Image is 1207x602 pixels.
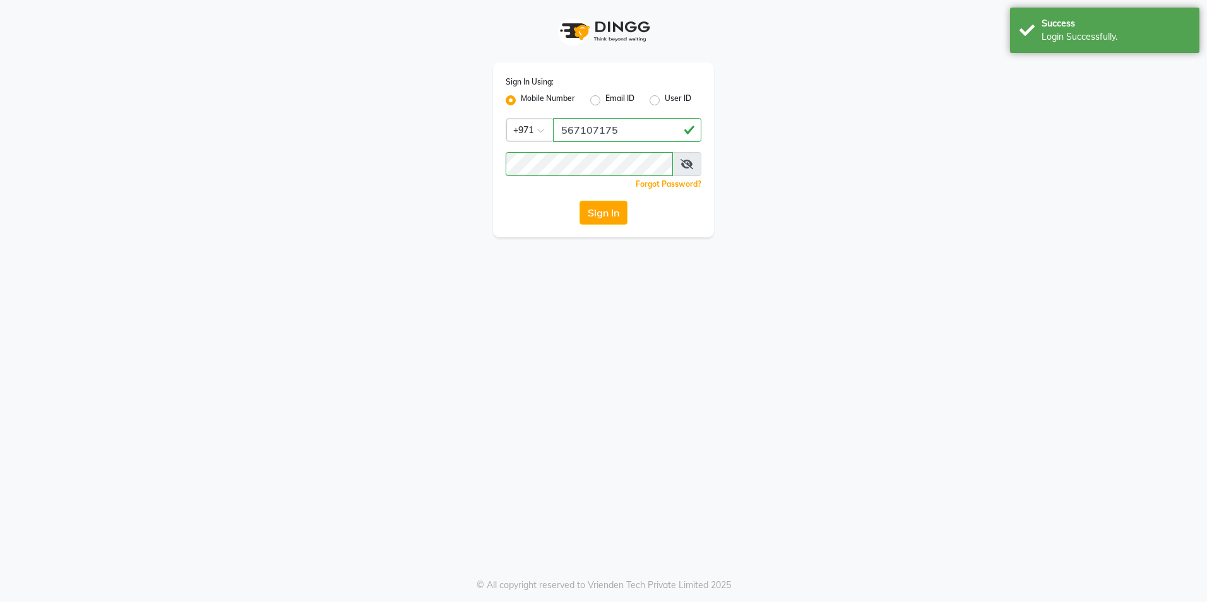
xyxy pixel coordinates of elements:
img: logo1.svg [553,13,654,50]
label: User ID [665,93,691,108]
div: Success [1042,17,1190,30]
label: Mobile Number [521,93,575,108]
label: Email ID [605,93,634,108]
div: Login Successfully. [1042,30,1190,44]
button: Sign In [580,201,627,225]
label: Sign In Using: [506,76,554,88]
input: Username [553,118,701,142]
a: Forgot Password? [636,179,701,189]
input: Username [506,152,673,176]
